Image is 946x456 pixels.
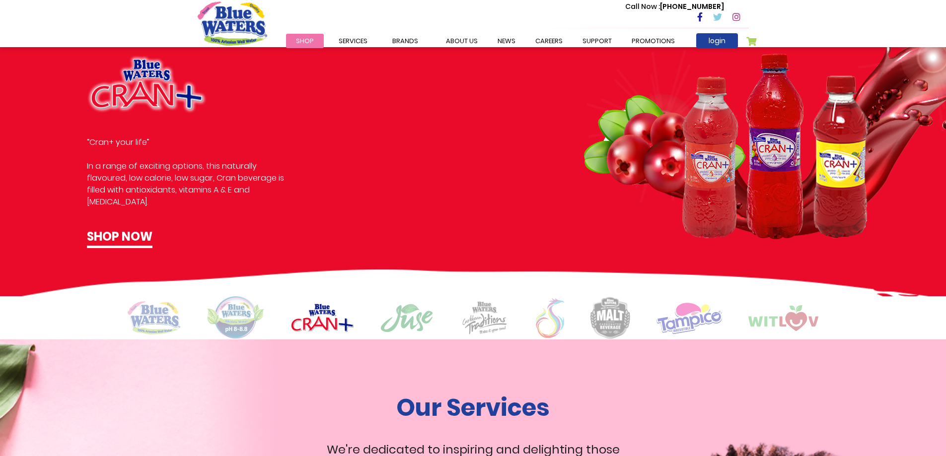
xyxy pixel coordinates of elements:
[573,34,622,48] a: support
[296,36,314,46] span: Shop
[339,36,367,46] span: Services
[87,228,152,248] a: Shop now
[748,305,818,331] img: logo
[460,301,509,335] img: logo
[488,34,525,48] a: News
[392,36,418,46] span: Brands
[198,1,267,45] a: store logo
[87,55,207,113] img: product image
[436,34,488,48] a: about us
[87,136,297,208] p: “Cran+ your life” In a range of exciting options, this naturally flavoured, low calorie, low suga...
[625,1,724,12] p: [PHONE_NUMBER]
[590,297,630,339] img: logo
[536,298,564,338] img: logo
[317,393,630,422] h1: Our Services
[625,1,660,11] span: Call Now :
[656,302,722,334] img: logo
[207,296,265,339] img: logo
[622,34,685,48] a: Promotions
[128,301,180,334] img: logo
[696,33,738,48] a: login
[380,303,434,333] img: logo
[291,304,354,332] img: logo
[525,34,573,48] a: careers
